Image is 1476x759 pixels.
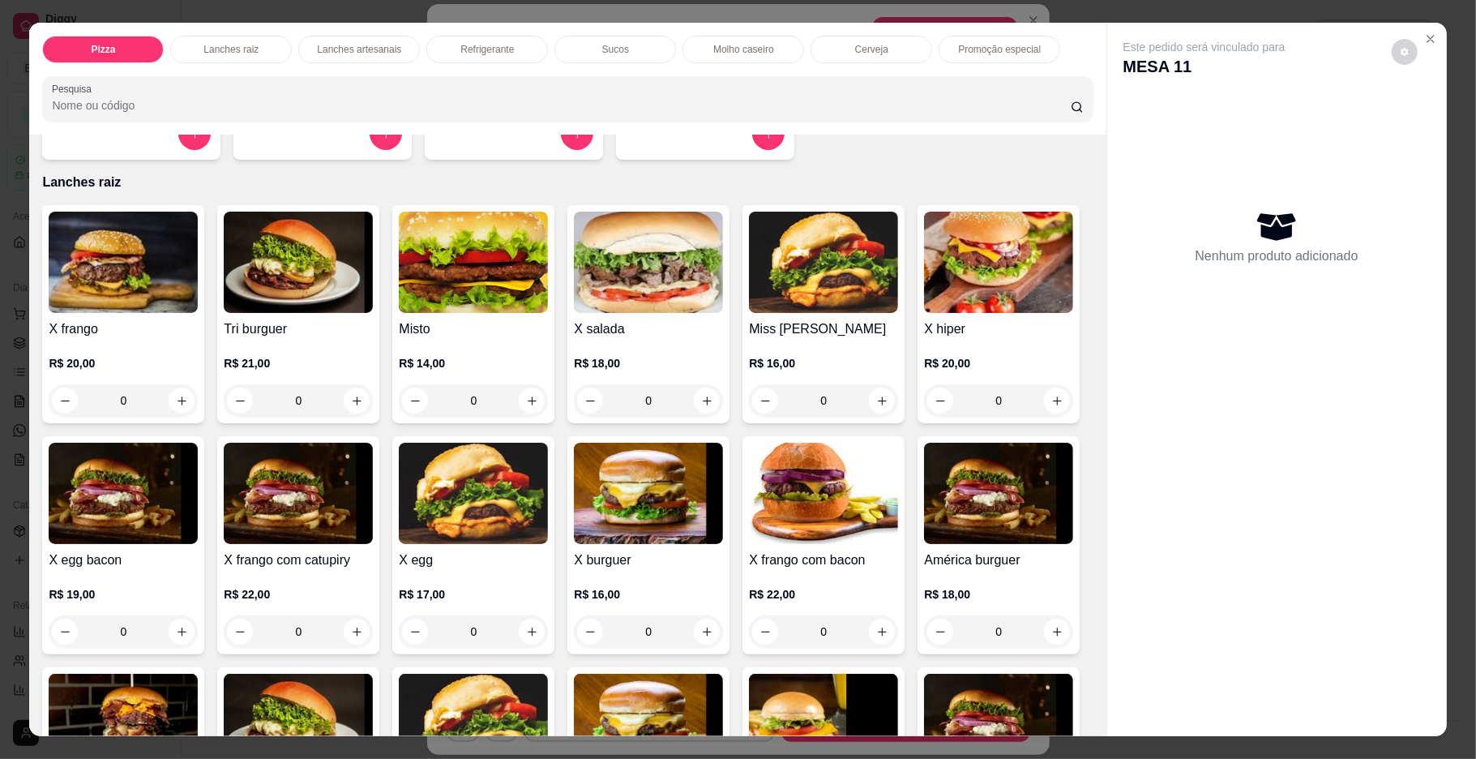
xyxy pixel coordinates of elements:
img: product-image [399,443,548,544]
h4: X egg [399,551,548,570]
img: product-image [574,212,723,313]
p: R$ 18,00 [924,586,1073,602]
p: R$ 17,00 [399,586,548,602]
img: product-image [749,443,898,544]
p: R$ 14,00 [399,355,548,371]
h4: Tri burguer [224,319,373,339]
label: Pesquisa [52,82,97,96]
p: Lanches artesanais [317,43,401,56]
h4: América burguer [924,551,1073,570]
p: R$ 18,00 [574,355,723,371]
p: Este pedido será vinculado para [1123,39,1286,55]
p: Lanches raiz [42,173,1093,192]
p: Refrigerante [460,43,514,56]
p: R$ 20,00 [924,355,1073,371]
h4: X burguer [574,551,723,570]
h4: Miss [PERSON_NAME] [749,319,898,339]
img: product-image [49,443,198,544]
img: product-image [224,443,373,544]
button: Close [1418,26,1444,52]
button: decrease-product-quantity [227,388,253,414]
p: R$ 22,00 [749,586,898,602]
p: R$ 19,00 [49,586,198,602]
p: R$ 22,00 [224,586,373,602]
h4: X frango [49,319,198,339]
button: decrease-product-quantity [1392,39,1418,65]
p: Promoção especial [958,43,1041,56]
h4: X hiper [924,319,1073,339]
p: Molho caseiro [713,43,774,56]
h4: X salada [574,319,723,339]
p: Nenhum produto adicionado [1196,247,1358,266]
h4: X frango com catupiry [224,551,373,570]
p: Lanches raiz [203,43,259,56]
p: R$ 16,00 [574,586,723,602]
h4: Misto [399,319,548,339]
p: Pizza [91,43,115,56]
p: R$ 16,00 [749,355,898,371]
input: Pesquisa [52,97,1070,114]
p: R$ 20,00 [49,355,198,371]
img: product-image [749,212,898,313]
img: product-image [924,443,1073,544]
img: product-image [399,212,548,313]
img: product-image [49,212,198,313]
p: R$ 21,00 [224,355,373,371]
p: Cerveja [855,43,888,56]
p: MESA 11 [1123,55,1286,78]
img: product-image [224,212,373,313]
h4: X egg bacon [49,551,198,570]
p: Sucos [602,43,629,56]
img: product-image [924,212,1073,313]
button: increase-product-quantity [344,388,370,414]
img: product-image [574,443,723,544]
h4: X frango com bacon [749,551,898,570]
